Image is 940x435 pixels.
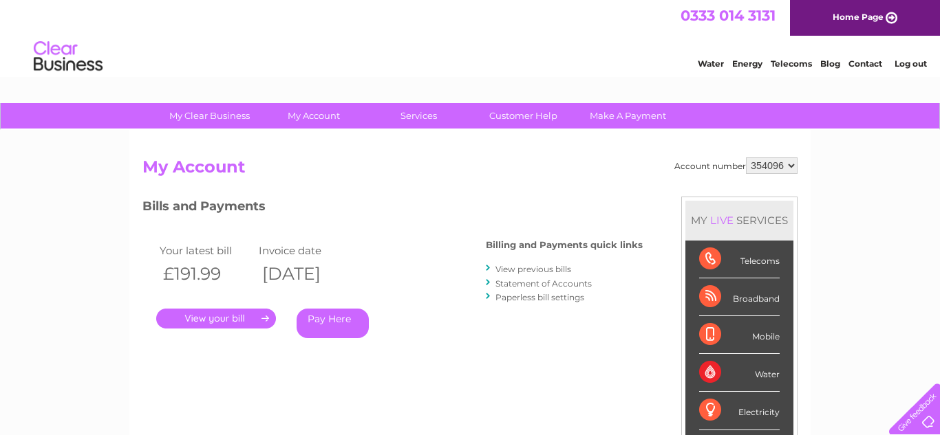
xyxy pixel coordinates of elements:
td: Your latest bill [156,241,255,260]
td: Invoice date [255,241,354,260]
th: £191.99 [156,260,255,288]
div: Account number [674,157,798,174]
div: Mobile [699,316,780,354]
a: Contact [848,58,882,69]
div: MY SERVICES [685,201,793,240]
img: logo.png [33,36,103,78]
a: Energy [732,58,762,69]
a: View previous bills [495,264,571,274]
a: Customer Help [467,103,580,129]
a: My Account [257,103,371,129]
div: Broadband [699,278,780,316]
div: Telecoms [699,241,780,278]
h2: My Account [142,157,798,183]
a: Statement of Accounts [495,278,592,289]
a: Make A Payment [571,103,685,129]
h4: Billing and Payments quick links [486,240,643,250]
div: Electricity [699,392,780,430]
a: . [156,309,276,328]
a: My Clear Business [153,103,266,129]
a: Telecoms [771,58,812,69]
a: Pay Here [297,309,369,338]
a: 0333 014 3131 [681,7,776,24]
th: [DATE] [255,260,354,288]
h3: Bills and Payments [142,197,643,221]
div: Clear Business is a trading name of Verastar Limited (registered in [GEOGRAPHIC_DATA] No. 3667643... [146,8,796,67]
a: Water [698,58,724,69]
div: Water [699,354,780,392]
a: Paperless bill settings [495,292,584,302]
a: Blog [820,58,840,69]
a: Services [362,103,476,129]
a: Log out [895,58,927,69]
div: LIVE [707,214,736,227]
